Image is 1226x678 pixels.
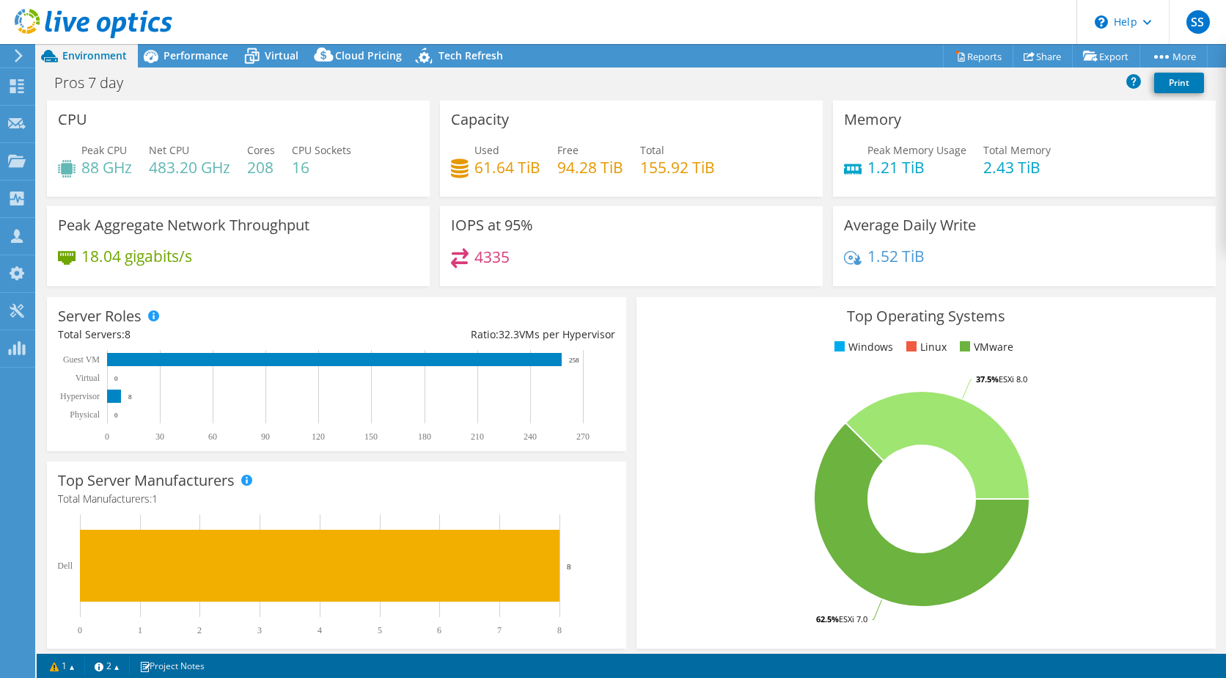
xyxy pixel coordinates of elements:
span: CPU Sockets [292,143,351,157]
li: VMware [956,339,1013,355]
text: Physical [70,409,100,420]
text: 3 [257,625,262,635]
h4: 88 GHz [81,159,132,175]
span: Environment [62,48,127,62]
h4: 4335 [474,249,510,265]
text: 8 [128,393,132,401]
h3: Server Roles [58,308,142,324]
text: 2 [197,625,202,635]
h4: 208 [247,159,275,175]
text: 5 [378,625,382,635]
text: 210 [471,431,484,442]
text: 6 [437,625,441,635]
text: 4 [317,625,322,635]
tspan: 37.5% [976,373,999,384]
h4: 155.92 TiB [640,159,715,175]
text: 0 [114,412,118,419]
tspan: ESXi 7.0 [839,613,867,624]
li: Windows [831,339,893,355]
a: Share [1013,45,1073,68]
text: 60 [208,431,217,442]
text: 258 [569,357,579,364]
li: Linux [903,339,947,355]
text: 0 [114,375,118,382]
a: Print [1154,73,1204,93]
text: 180 [418,431,431,442]
span: Cloud Pricing [335,48,402,62]
tspan: 62.5% [816,613,839,624]
span: 1 [152,492,158,506]
h4: Total Manufacturers: [58,491,615,507]
span: Peak Memory Usage [867,143,966,157]
h3: Capacity [451,112,509,128]
h4: 61.64 TiB [474,159,540,175]
text: 150 [364,431,378,442]
text: 8 [557,625,562,635]
span: Virtual [265,48,298,62]
text: 240 [524,431,537,442]
text: 1 [138,625,142,635]
h4: 2.43 TiB [983,159,1051,175]
text: 30 [155,431,164,442]
span: Net CPU [149,143,189,157]
a: Project Notes [129,657,215,675]
span: Cores [247,143,275,157]
text: Guest VM [63,354,100,365]
h4: 16 [292,159,351,175]
text: 270 [576,431,590,442]
h3: Top Operating Systems [647,308,1205,324]
span: Peak CPU [81,143,127,157]
span: Used [474,143,499,157]
span: Free [557,143,579,157]
span: 32.3 [499,327,519,341]
text: Virtual [76,373,100,383]
text: 0 [78,625,82,635]
a: Export [1072,45,1140,68]
text: 0 [105,431,109,442]
h3: Average Daily Write [844,217,976,233]
h3: IOPS at 95% [451,217,533,233]
span: Total [640,143,664,157]
span: SS [1186,10,1210,34]
text: 8 [567,562,571,571]
h3: CPU [58,112,87,128]
span: Tech Refresh [438,48,503,62]
h4: 18.04 gigabits/s [81,248,192,264]
h4: 94.28 TiB [557,159,623,175]
text: 90 [261,431,270,442]
text: Hypervisor [60,391,100,401]
div: Ratio: VMs per Hypervisor [337,327,615,343]
h4: 483.20 GHz [149,159,230,175]
div: Total Servers: [58,327,337,343]
h4: 1.52 TiB [867,248,925,264]
a: 1 [40,657,85,675]
text: 120 [312,431,325,442]
text: 7 [497,625,502,635]
h3: Peak Aggregate Network Throughput [58,217,309,233]
span: Performance [164,48,228,62]
h3: Memory [844,112,901,128]
h3: Top Server Manufacturers [58,473,235,489]
a: More [1139,45,1208,68]
span: 8 [125,327,131,341]
svg: \n [1095,15,1108,29]
h4: 1.21 TiB [867,159,966,175]
h1: Pros 7 day [48,75,146,91]
text: Dell [57,561,73,571]
span: Total Memory [983,143,1051,157]
tspan: ESXi 8.0 [999,373,1027,384]
a: 2 [84,657,130,675]
a: Reports [943,45,1013,68]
